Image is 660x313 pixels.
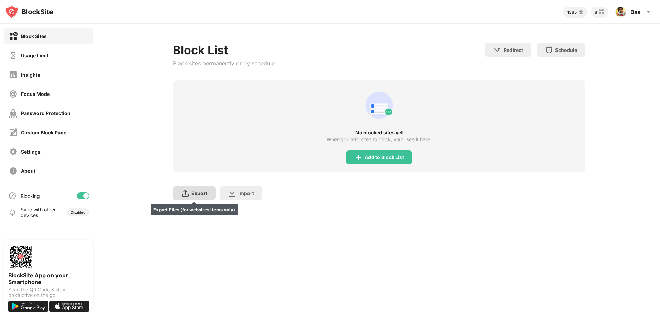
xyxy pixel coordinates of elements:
[21,33,47,39] div: Block Sites
[9,128,18,137] img: customize-block-page-off.svg
[630,9,640,15] div: Bas
[615,7,626,18] img: AFdZucpy3if7UbuFdtao5JaxcROZP5VP-4dLirKNl_k1=s96-c
[577,8,585,16] img: points-small.svg
[21,193,40,199] div: Blocking
[5,5,53,19] img: logo-blocksite.svg
[597,8,606,16] img: reward-small.svg
[8,244,33,269] img: options-page-qr-code.png
[21,149,41,155] div: Settings
[173,43,275,57] div: Block List
[71,210,85,214] div: Disabled
[173,60,275,67] div: Block sites permanently or by schedule
[595,10,597,15] div: 8
[8,301,48,312] img: get-it-on-google-play.svg
[8,272,89,286] div: BlockSite App on your Smartphone
[21,72,40,78] div: Insights
[327,137,431,142] div: When you add sites to block, you’ll see it here.
[9,167,18,175] img: about-off.svg
[21,168,35,174] div: About
[21,110,70,116] div: Password Protection
[365,155,404,160] div: Add to Block List
[21,206,56,218] div: Sync with other devices
[21,91,50,97] div: Focus Mode
[504,47,523,53] div: Redirect
[21,53,48,58] div: Usage Limit
[8,208,16,216] img: sync-icon.svg
[49,301,89,312] img: download-on-the-app-store.svg
[9,147,18,156] img: settings-off.svg
[555,47,577,53] div: Schedule
[238,190,254,196] div: Import
[9,32,18,41] img: block-on.svg
[8,287,89,298] div: Scan the QR Code & stay productive on the go
[9,109,18,118] img: password-protection-off.svg
[567,10,577,15] div: 1385
[9,70,18,79] img: insights-off.svg
[151,204,238,215] div: Export Files (for websites items only)
[8,192,16,200] img: blocking-icon.svg
[9,90,18,98] img: focus-off.svg
[21,130,66,135] div: Custom Block Page
[363,89,396,122] div: animation
[9,51,18,60] img: time-usage-off.svg
[173,130,585,135] div: No blocked sites yet
[191,190,207,196] div: Export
